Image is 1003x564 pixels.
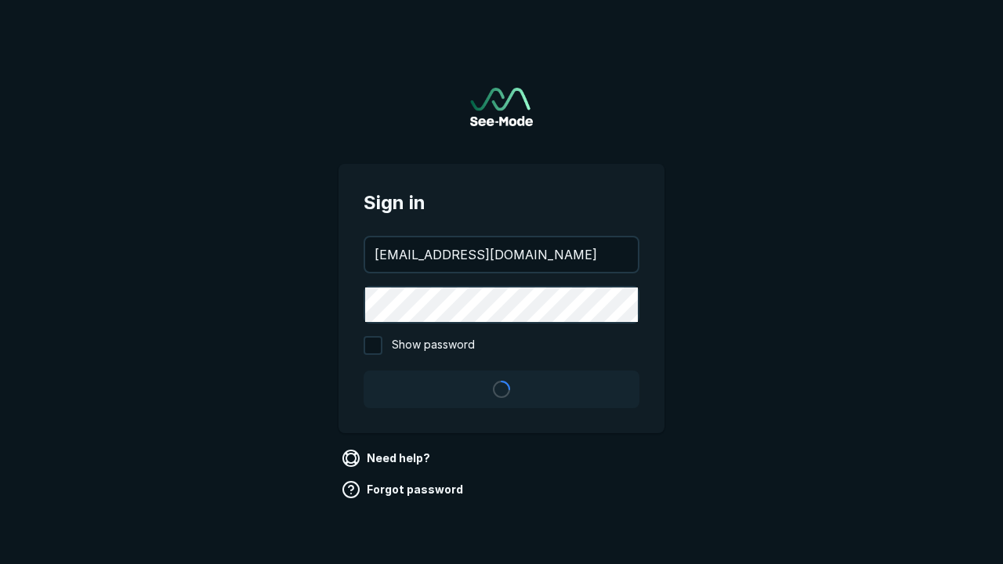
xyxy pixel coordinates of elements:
span: Sign in [364,189,639,217]
img: See-Mode Logo [470,88,533,126]
a: Need help? [339,446,436,471]
input: your@email.com [365,237,638,272]
span: Show password [392,336,475,355]
a: Go to sign in [470,88,533,126]
a: Forgot password [339,477,469,502]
